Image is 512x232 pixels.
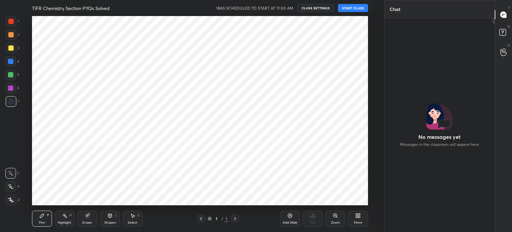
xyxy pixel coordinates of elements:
[82,221,92,224] div: Eraser
[331,221,340,224] div: Zoom
[6,195,20,205] div: Z
[5,56,19,67] div: 4
[32,5,110,11] h4: TIFR Chemistry Section PYQs Solved
[297,4,334,12] button: CLASS SETTINGS
[213,217,220,221] div: 1
[508,5,510,10] p: T
[224,216,228,222] div: 1
[58,221,71,224] div: Highlight
[384,0,406,18] p: Chat
[128,221,137,224] div: Select
[283,221,297,224] div: Add Slide
[115,214,117,217] div: L
[6,29,19,40] div: 2
[354,221,362,224] div: More
[216,5,293,11] h5: WAS SCHEDULED TO START AT 11:00 AM
[5,69,19,80] div: 5
[221,217,223,221] div: /
[39,221,45,224] div: Pen
[5,168,20,179] div: C
[104,221,116,224] div: Shapes
[69,214,72,217] div: H
[138,214,140,217] div: S
[338,4,368,12] button: START CLASS
[507,43,510,48] p: G
[5,83,19,93] div: 6
[6,96,19,107] div: 7
[5,181,20,192] div: X
[508,24,510,29] p: D
[6,43,19,53] div: 3
[47,214,49,217] div: P
[6,16,19,27] div: 1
